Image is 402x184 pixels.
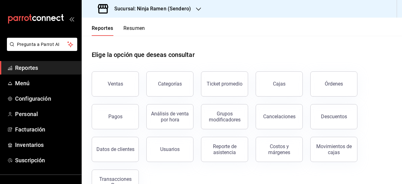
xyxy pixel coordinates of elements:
div: Grupos modificadores [205,111,244,123]
button: Grupos modificadores [201,104,248,129]
div: Cajas [273,81,285,87]
h1: Elige la opción que deseas consultar [92,50,195,59]
div: Datos de clientes [96,146,134,152]
button: Reportes [92,25,113,36]
button: Cancelaciones [256,104,303,129]
div: Ventas [108,81,123,87]
button: Cajas [256,71,303,97]
div: Ticket promedio [207,81,242,87]
div: navigation tabs [92,25,145,36]
button: Pregunta a Parrot AI [7,38,77,51]
div: Cancelaciones [263,114,296,120]
div: Usuarios [160,146,180,152]
span: Inventarios [15,141,76,149]
div: Análisis de venta por hora [150,111,189,123]
div: Órdenes [325,81,343,87]
button: Categorías [146,71,193,97]
button: Ventas [92,71,139,97]
button: Análisis de venta por hora [146,104,193,129]
button: Datos de clientes [92,137,139,162]
a: Pregunta a Parrot AI [4,46,77,52]
h3: Sucursal: Ninja Ramen (Sendero) [109,5,191,13]
button: Órdenes [310,71,357,97]
div: Descuentos [321,114,347,120]
div: Categorías [158,81,182,87]
button: Movimientos de cajas [310,137,357,162]
button: Resumen [123,25,145,36]
button: open_drawer_menu [69,16,74,21]
div: Movimientos de cajas [314,143,353,155]
button: Reporte de asistencia [201,137,248,162]
span: Menú [15,79,76,87]
span: Configuración [15,94,76,103]
span: Suscripción [15,156,76,164]
span: Reportes [15,64,76,72]
button: Descuentos [310,104,357,129]
span: Pregunta a Parrot AI [17,41,68,48]
div: Reporte de asistencia [205,143,244,155]
button: Costos y márgenes [256,137,303,162]
button: Ticket promedio [201,71,248,97]
span: Personal [15,110,76,118]
span: Facturación [15,125,76,134]
button: Usuarios [146,137,193,162]
div: Pagos [108,114,122,120]
button: Pagos [92,104,139,129]
div: Costos y márgenes [260,143,299,155]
